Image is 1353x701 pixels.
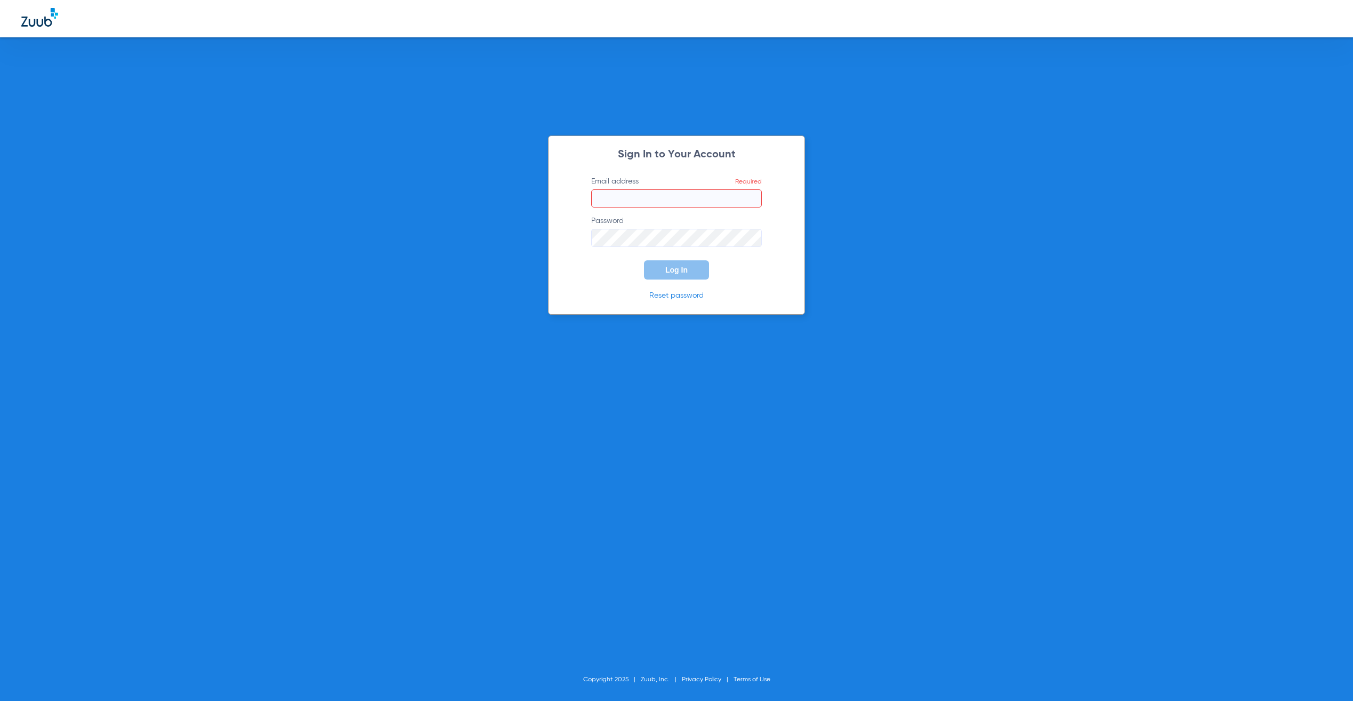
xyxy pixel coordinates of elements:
[735,179,762,185] span: Required
[21,8,58,27] img: Zuub Logo
[1300,650,1353,701] iframe: Chat Widget
[641,674,682,685] li: Zuub, Inc.
[734,676,770,683] a: Terms of Use
[649,292,704,299] a: Reset password
[591,176,762,208] label: Email address
[591,216,762,247] label: Password
[575,149,778,160] h2: Sign In to Your Account
[682,676,721,683] a: Privacy Policy
[591,189,762,208] input: Email addressRequired
[591,229,762,247] input: Password
[583,674,641,685] li: Copyright 2025
[665,266,688,274] span: Log In
[644,260,709,280] button: Log In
